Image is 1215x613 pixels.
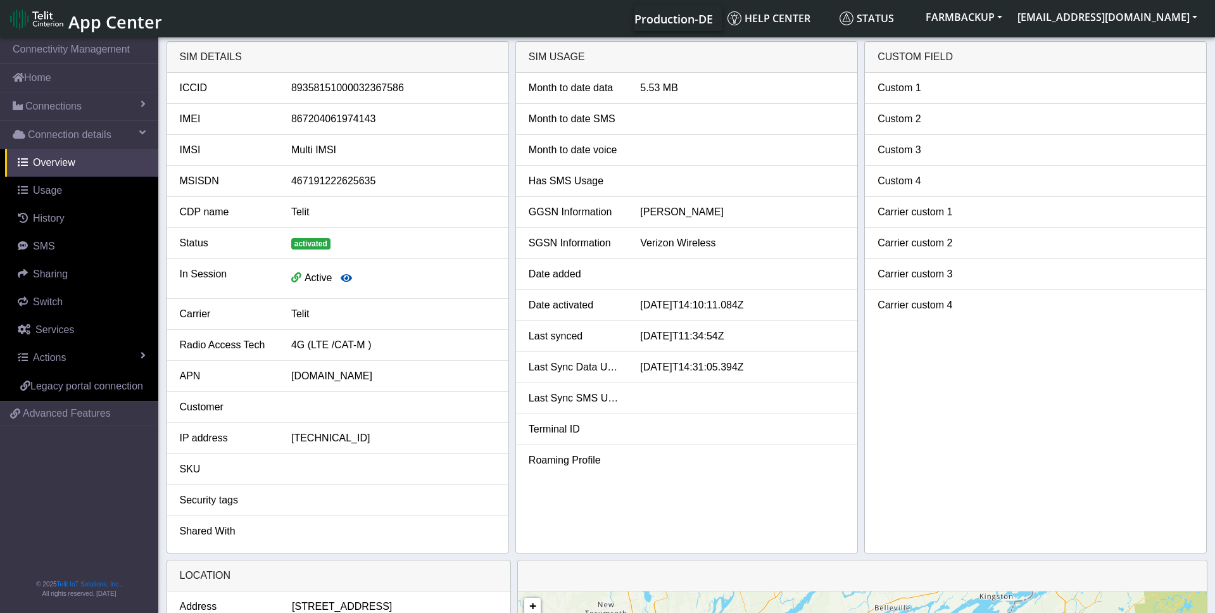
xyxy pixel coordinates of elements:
[332,267,360,291] button: View session details
[834,6,918,31] a: Status
[170,369,282,384] div: APN
[868,205,979,220] div: Carrier custom 1
[170,174,282,189] div: MSISDN
[868,236,979,251] div: Carrier custom 2
[282,306,505,322] div: Telit
[631,360,854,375] div: [DATE]T14:31:05.394Z
[305,272,332,283] span: Active
[282,369,505,384] div: [DOMAIN_NAME]
[840,11,894,25] span: Status
[631,80,854,96] div: 5.53 MB
[170,462,282,477] div: SKU
[5,288,158,316] a: Switch
[868,267,979,282] div: Carrier custom 3
[727,11,810,25] span: Help center
[5,149,158,177] a: Overview
[634,6,712,31] a: Your current platform instance
[170,267,282,291] div: In Session
[170,236,282,251] div: Status
[918,6,1010,28] button: FARMBACKUP
[631,205,854,220] div: [PERSON_NAME]
[170,493,282,508] div: Security tags
[68,10,162,34] span: App Center
[5,316,158,344] a: Services
[170,142,282,158] div: IMSI
[57,581,120,588] a: Telit IoT Solutions, Inc.
[282,431,505,446] div: [TECHNICAL_ID]
[519,422,631,437] div: Terminal ID
[519,80,631,96] div: Month to date data
[170,431,282,446] div: IP address
[5,205,158,232] a: History
[5,177,158,205] a: Usage
[722,6,834,31] a: Help center
[865,42,1206,73] div: Custom field
[868,111,979,127] div: Custom 2
[5,260,158,288] a: Sharing
[33,269,68,279] span: Sharing
[634,11,713,27] span: Production-DE
[170,524,282,539] div: Shared With
[519,360,631,375] div: Last Sync Data Usage
[167,42,508,73] div: SIM details
[23,406,111,421] span: Advanced Features
[170,400,282,415] div: Customer
[516,42,857,73] div: SIM usage
[282,205,505,220] div: Telit
[631,236,854,251] div: Verizon Wireless
[868,80,979,96] div: Custom 1
[33,185,62,196] span: Usage
[5,344,158,372] a: Actions
[170,306,282,322] div: Carrier
[631,298,854,313] div: [DATE]T14:10:11.084Z
[519,329,631,344] div: Last synced
[519,142,631,158] div: Month to date voice
[291,238,331,250] span: activated
[170,338,282,353] div: Radio Access Tech
[10,9,63,29] img: logo-telit-cinterion-gw-new.png
[519,174,631,189] div: Has SMS Usage
[167,560,511,591] div: LOCATION
[519,205,631,220] div: GGSN Information
[631,329,854,344] div: [DATE]T11:34:54Z
[282,80,505,96] div: 89358151000032367586
[33,157,75,168] span: Overview
[33,352,66,363] span: Actions
[519,267,631,282] div: Date added
[170,205,282,220] div: CDP name
[282,142,505,158] div: Multi IMSI
[30,381,143,391] span: Legacy portal connection
[33,296,63,307] span: Switch
[840,11,853,25] img: status.svg
[868,142,979,158] div: Custom 3
[1010,6,1205,28] button: [EMAIL_ADDRESS][DOMAIN_NAME]
[282,174,505,189] div: 467191222625635
[170,111,282,127] div: IMEI
[282,111,505,127] div: 867204061974143
[33,241,55,251] span: SMS
[868,174,979,189] div: Custom 4
[282,338,505,353] div: 4G (LTE /CAT-M )
[10,5,160,32] a: App Center
[519,298,631,313] div: Date activated
[519,453,631,468] div: Roaming Profile
[33,213,65,224] span: History
[519,111,631,127] div: Month to date SMS
[170,80,282,96] div: ICCID
[868,298,979,313] div: Carrier custom 4
[519,236,631,251] div: SGSN Information
[35,324,74,335] span: Services
[727,11,741,25] img: knowledge.svg
[519,391,631,406] div: Last Sync SMS Usage
[28,127,111,142] span: Connection details
[25,99,82,114] span: Connections
[5,232,158,260] a: SMS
